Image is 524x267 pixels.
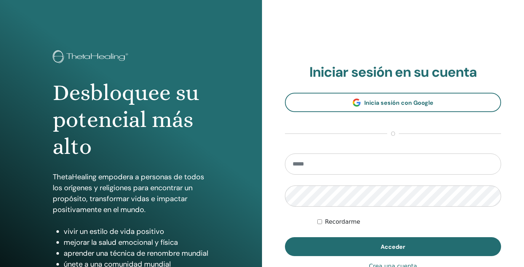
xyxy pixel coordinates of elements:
li: aprender una técnica de renombre mundial [64,248,209,259]
h2: Iniciar sesión en su cuenta [285,64,501,81]
h1: Desbloquee su potencial más alto [53,79,209,160]
li: mejorar la salud emocional y física [64,237,209,248]
span: Inicia sesión con Google [364,99,433,107]
label: Recordarme [325,218,360,226]
p: ThetaHealing empodera a personas de todos los orígenes y religiones para encontrar un propósito, ... [53,171,209,215]
span: Acceder [381,243,405,251]
a: Inicia sesión con Google [285,93,501,112]
span: o [387,129,399,138]
div: Mantenerme autenticado indefinidamente o hasta cerrar la sesión manualmente [317,218,501,226]
button: Acceder [285,237,501,256]
li: vivir un estilo de vida positivo [64,226,209,237]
